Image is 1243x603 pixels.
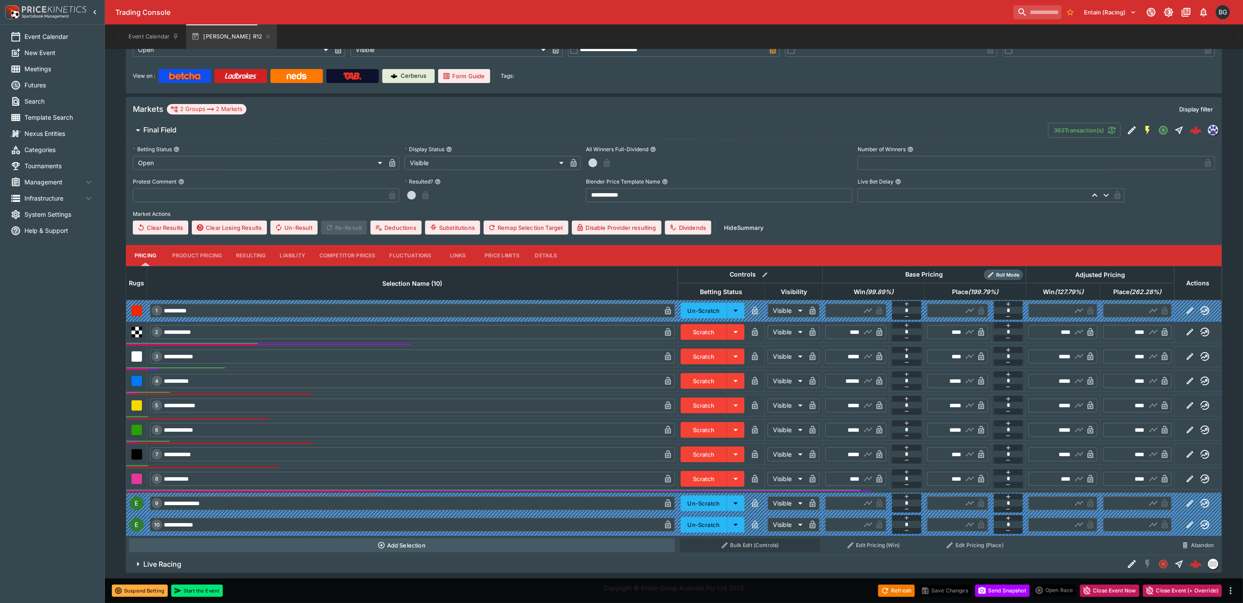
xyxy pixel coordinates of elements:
[768,496,806,510] div: Visible
[878,585,915,597] button: Refresh
[1174,102,1219,116] button: Display filter
[373,278,452,289] span: Selection Name (10)
[1033,287,1093,297] span: excl. Emergencies (127.79%)
[425,221,480,235] button: Substitutions
[312,245,383,266] button: Competitor Prices
[133,43,331,57] div: Open
[907,146,914,152] button: Number of Winners
[768,304,806,318] div: Visible
[154,402,160,409] span: 5
[1190,124,1202,136] img: logo-cerberus--red.svg
[927,538,1024,552] button: Edit Pricing (Place)
[768,325,806,339] div: Visible
[401,72,427,80] p: Cerberus
[844,287,903,297] span: excl. Emergencies (99.89%)
[681,517,727,533] button: Un-Scratch
[154,427,160,433] span: 6
[759,269,771,281] button: Bulk edit
[24,64,94,73] span: Meetings
[681,324,727,340] button: Scratch
[405,156,567,170] div: Visible
[1079,5,1142,19] button: Select Tenant
[681,422,727,438] button: Scratch
[154,329,160,335] span: 2
[24,161,94,170] span: Tournaments
[768,374,806,388] div: Visible
[858,146,906,153] p: Number of Winners
[768,350,806,364] div: Visible
[24,32,94,41] span: Event Calendar
[133,104,163,114] h5: Markets
[768,518,806,532] div: Visible
[115,8,1010,17] div: Trading Console
[154,476,160,482] span: 8
[1140,556,1156,572] button: SGM Disabled
[154,353,160,360] span: 3
[24,194,83,203] span: Infrastructure
[382,69,435,83] a: Cerberus
[858,178,893,185] p: Live Bet Delay
[1055,287,1084,297] em: ( 127.79 %)
[526,245,566,266] button: Details
[1140,122,1156,138] button: SGM Enabled
[171,585,223,597] button: Start the Event
[133,178,177,185] p: Protest Comment
[1171,122,1187,138] button: Straight
[1208,559,1219,569] div: liveracing
[1033,584,1077,596] div: split button
[112,585,168,597] button: Suspend Betting
[1158,125,1169,135] svg: Open
[1080,585,1139,597] button: Close Event Now
[22,6,87,13] img: PriceKinetics
[170,104,243,114] div: 2 Groups 2 Markets
[438,245,478,266] button: Links
[1156,556,1171,572] button: Closed
[22,14,69,18] img: Sportsbook Management
[681,496,727,511] button: Un-Scratch
[405,146,444,153] p: Display Status
[133,69,155,83] label: View on :
[133,208,1215,221] label: Market Actions
[1187,555,1205,573] a: f079e677-70f9-470c-b45a-26b8cece4948
[1158,559,1169,569] svg: Closed
[681,447,727,462] button: Scratch
[586,178,660,185] p: Blender Price Template Name
[478,245,526,266] button: Price Limits
[768,447,806,461] div: Visible
[1190,558,1202,570] img: logo-cerberus--red.svg
[24,80,94,90] span: Futures
[123,24,184,49] button: Event Calendar
[665,221,711,235] button: Dividends
[130,496,144,510] div: E
[1174,266,1222,300] th: Actions
[662,179,668,185] button: Blender Price Template Name
[1190,558,1202,570] div: f079e677-70f9-470c-b45a-26b8cece4948
[154,451,160,457] span: 7
[572,221,661,235] button: Disable Provider resulting
[1177,538,1219,552] button: Abandon
[771,287,817,297] span: Visibility
[680,538,820,552] button: Bulk Edit (Controls)
[1213,3,1233,22] button: Brayden Green
[24,48,94,57] span: New Event
[133,156,385,170] div: Open
[586,146,648,153] p: All Winners Full-Dividend
[968,287,998,297] em: ( 199.79 %)
[1124,556,1140,572] button: Edit Detail
[391,73,398,80] img: Cerberus
[1196,4,1212,20] button: Notifications
[24,226,94,235] span: Help & Support
[993,271,1023,279] span: Roll Mode
[383,245,439,266] button: Fluctuations
[984,270,1023,280] div: Show/hide Price Roll mode configuration.
[126,555,1124,573] button: Live Racing
[405,178,433,185] p: Resulted?
[1216,5,1230,19] div: Brayden Green
[270,221,317,235] span: Un-Result
[1178,4,1194,20] button: Documentation
[165,245,229,266] button: Product Pricing
[1014,5,1062,19] input: search
[1124,122,1140,138] button: Edit Detail
[678,266,823,283] th: Controls
[287,73,306,80] img: Neds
